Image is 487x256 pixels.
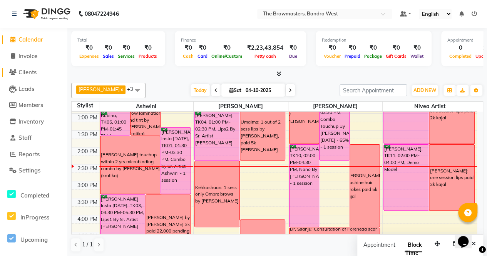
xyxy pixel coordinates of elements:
span: Today [191,84,210,96]
b: 08047224946 [85,3,119,25]
div: Uttara, TK09, 12:30 PM-02:30 PM, Combo Touchup By [PERSON_NAME] [DATE] - 65% - 1 session [320,95,349,160]
div: ₹0 [408,44,425,52]
span: [PERSON_NAME] [79,86,120,92]
div: ₹0 [77,44,101,52]
div: [PERSON_NAME], TK04, 01:00 PM-02:30 PM, Lips2 By Sr. Artist [PERSON_NAME] [195,111,239,160]
div: ₹0 [362,44,384,52]
input: 2025-10-04 [243,85,282,96]
div: Total [77,37,159,44]
span: Members [18,101,43,109]
iframe: chat widget [455,225,479,248]
span: Products [137,54,159,59]
div: Redemption [322,37,425,44]
span: Online/Custom [209,54,244,59]
span: Wallet [408,54,425,59]
div: ₹0 [137,44,159,52]
a: x [120,86,123,92]
div: [PERSON_NAME], TK11, 02:00 PM-04:00 PM, Demo Model [384,145,428,210]
div: 1:30 PM [76,131,99,139]
span: Staff [18,134,32,141]
div: 4:30 PM [76,232,99,240]
div: ₹0 [101,44,116,52]
span: Gift Cards [384,54,408,59]
span: Completed [447,54,474,59]
a: Members [2,101,65,110]
span: Expenses [77,54,101,59]
div: [PERSON_NAME] by [PERSON_NAME] 3k paid 22,000 pending - nivea [146,214,190,241]
a: Clients [2,68,65,77]
a: Staff [2,134,65,142]
div: [PERSON_NAME] touchup within 2 yrs microblading combo by [PERSON_NAME](kratika) [101,151,160,179]
div: Brow lamination and tint by [PERSON_NAME] (Kratika) [127,110,164,137]
span: Ashwini [99,102,194,111]
div: 2:00 PM [76,147,99,156]
span: Due [287,54,299,59]
span: Calendar [18,36,43,43]
span: Upcoming [20,236,48,243]
div: ₹0 [196,44,209,52]
div: Rubina, TK05, 01:00 PM-01:45 PM, brow Lamination and tint [100,111,130,135]
div: ₹0 [116,44,137,52]
span: +3 [127,86,139,92]
span: Reports [18,151,40,158]
a: Reports [2,150,65,159]
span: Package [362,54,384,59]
div: ₹0 [286,44,300,52]
div: Kehkashaan: 1 sess only Ombre brows by [PERSON_NAME] [195,184,239,205]
span: Settings [18,167,40,174]
a: Leads [2,85,65,94]
span: Sat [228,87,243,93]
div: [PERSON_NAME] insta [DATE], TK01, 01:30 PM-03:30 PM, Combo by Sr. Artist Ashwini - 1 session [161,128,191,194]
a: Settings [2,166,65,175]
div: [PERSON_NAME]: machine hair strokes paid 5k kajal [346,172,384,199]
span: Leads [18,85,34,92]
span: Clients [18,69,37,76]
span: Prepaid [343,54,362,59]
div: Finance [181,37,300,44]
button: ADD NEW [412,85,438,96]
div: ₹0 [181,44,196,52]
div: ₹0 [384,44,408,52]
div: Stylist [72,102,99,110]
span: Voucher [322,54,343,59]
span: Completed [20,192,49,199]
span: Petty cash [253,54,278,59]
span: Inventory [18,118,44,125]
a: Calendar [2,35,65,44]
a: Invoice [2,52,65,61]
a: Inventory [2,117,65,126]
div: 0 [447,44,474,52]
span: ADD NEW [413,87,436,93]
div: 3:00 PM [76,181,99,189]
div: 1:00 PM [76,114,99,122]
div: ₹0 [209,44,244,52]
span: [PERSON_NAME] [194,102,288,111]
input: Search Appointment [340,84,407,96]
span: InProgress [20,214,49,221]
span: 1 / 1 [82,241,93,249]
div: ₹2,23,43,854 [244,44,286,52]
span: Card [196,54,209,59]
span: Appointment [363,241,395,248]
div: 2:30 PM [76,164,99,172]
span: [PERSON_NAME] [288,102,383,111]
div: 4:00 PM [76,215,99,223]
div: 3:30 PM [76,198,99,206]
span: Cash [181,54,196,59]
span: Sales [101,54,116,59]
div: [PERSON_NAME]: one session lips paid 2k kajal [430,167,474,188]
div: ₹0 [322,44,343,52]
span: Nivea Artist [383,102,477,111]
div: [PERSON_NAME], TK10, 02:00 PM-04:30 PM, Nano By [PERSON_NAME] - 1 session [290,145,319,227]
span: Invoice [18,52,37,60]
span: Services [116,54,137,59]
img: logo [20,3,72,25]
div: ₹0 [343,44,362,52]
div: Umaima: 1 out of 2 sess lips by [PERSON_NAME], paid 5k - [PERSON_NAME] [241,119,285,153]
